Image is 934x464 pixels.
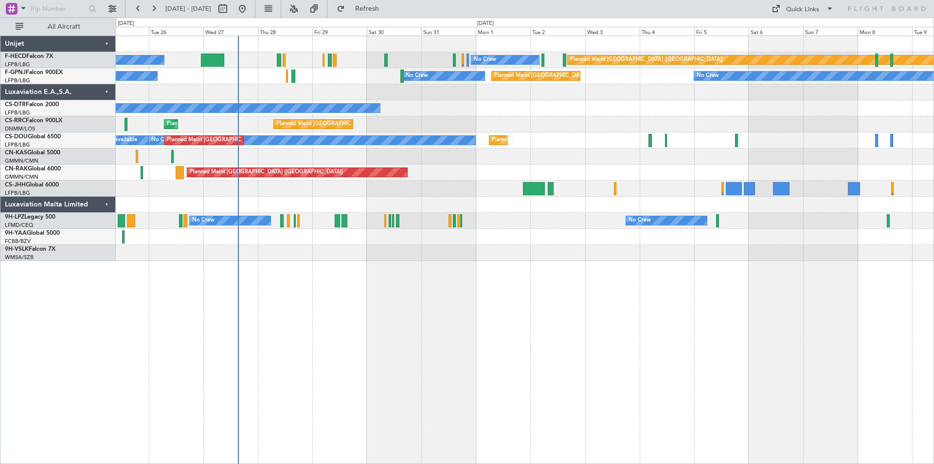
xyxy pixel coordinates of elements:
div: Planned Maint [GEOGRAPHIC_DATA] ([GEOGRAPHIC_DATA]) [167,133,320,148]
div: No Crew [474,53,496,67]
a: 9H-LPZLegacy 500 [5,214,55,220]
a: LFPB/LBG [5,109,30,116]
span: Refresh [347,5,388,12]
div: Planned Maint [GEOGRAPHIC_DATA] ([GEOGRAPHIC_DATA]) [494,69,647,83]
a: LFPB/LBG [5,61,30,68]
div: Planned Maint [GEOGRAPHIC_DATA] ([GEOGRAPHIC_DATA]) [570,53,723,67]
span: 9H-YAA [5,230,27,236]
div: Tue 2 [530,27,585,36]
span: CS-RRC [5,118,26,124]
div: No Crew [629,213,651,228]
div: [DATE] [118,19,134,28]
div: Planned Maint [GEOGRAPHIC_DATA] ([GEOGRAPHIC_DATA]) [276,117,430,131]
div: Thu 28 [258,27,312,36]
div: Fri 29 [312,27,367,36]
a: F-HECDFalcon 7X [5,54,53,59]
a: CS-RRCFalcon 900LX [5,118,62,124]
button: Quick Links [767,1,839,17]
div: No Crew [406,69,428,83]
a: CN-RAKGlobal 6000 [5,166,61,172]
div: Sat 6 [749,27,803,36]
a: 9H-VSLKFalcon 7X [5,246,55,252]
div: Wed 27 [203,27,258,36]
div: A/C Unavailable [97,133,137,148]
input: Trip Number [30,1,86,16]
span: [DATE] - [DATE] [165,4,211,13]
span: CS-DTR [5,102,26,108]
a: LFPB/LBG [5,189,30,197]
a: CS-DOUGlobal 6500 [5,134,61,140]
div: Mon 1 [476,27,530,36]
span: CN-KAS [5,150,27,156]
a: F-GPNJFalcon 900EX [5,70,63,75]
a: CS-DTRFalcon 2000 [5,102,59,108]
span: F-GPNJ [5,70,26,75]
div: Planned Maint [GEOGRAPHIC_DATA] ([GEOGRAPHIC_DATA]) [190,165,343,180]
span: CN-RAK [5,166,28,172]
div: Sun 7 [803,27,858,36]
a: WMSA/SZB [5,254,34,261]
div: Thu 4 [640,27,694,36]
div: No Crew [697,69,719,83]
a: 9H-YAAGlobal 5000 [5,230,60,236]
span: CS-DOU [5,134,28,140]
div: Mon 8 [858,27,912,36]
div: Planned Maint [GEOGRAPHIC_DATA] ([GEOGRAPHIC_DATA]) [492,133,645,148]
button: All Aircraft [11,19,106,35]
div: Fri 5 [694,27,749,36]
div: Quick Links [786,5,819,15]
a: FCBB/BZV [5,238,31,245]
div: Planned Maint [GEOGRAPHIC_DATA] ([GEOGRAPHIC_DATA]) [167,117,320,131]
a: DNMM/LOS [5,125,35,132]
div: Mon 25 [94,27,149,36]
a: LFPB/LBG [5,141,30,148]
div: Tue 26 [149,27,203,36]
a: GMMN/CMN [5,157,38,165]
a: CS-JHHGlobal 6000 [5,182,59,188]
span: 9H-VSLK [5,246,29,252]
span: 9H-LPZ [5,214,24,220]
div: Sun 31 [421,27,476,36]
a: LFPB/LBG [5,77,30,84]
div: Wed 3 [585,27,640,36]
span: CS-JHH [5,182,26,188]
a: GMMN/CMN [5,173,38,181]
span: All Aircraft [25,23,103,30]
div: [DATE] [477,19,494,28]
button: Refresh [332,1,391,17]
a: CN-KASGlobal 5000 [5,150,60,156]
span: F-HECD [5,54,26,59]
div: No Crew [151,133,174,148]
div: Sat 30 [367,27,421,36]
a: LFMD/CEQ [5,222,33,229]
div: No Crew [192,213,215,228]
